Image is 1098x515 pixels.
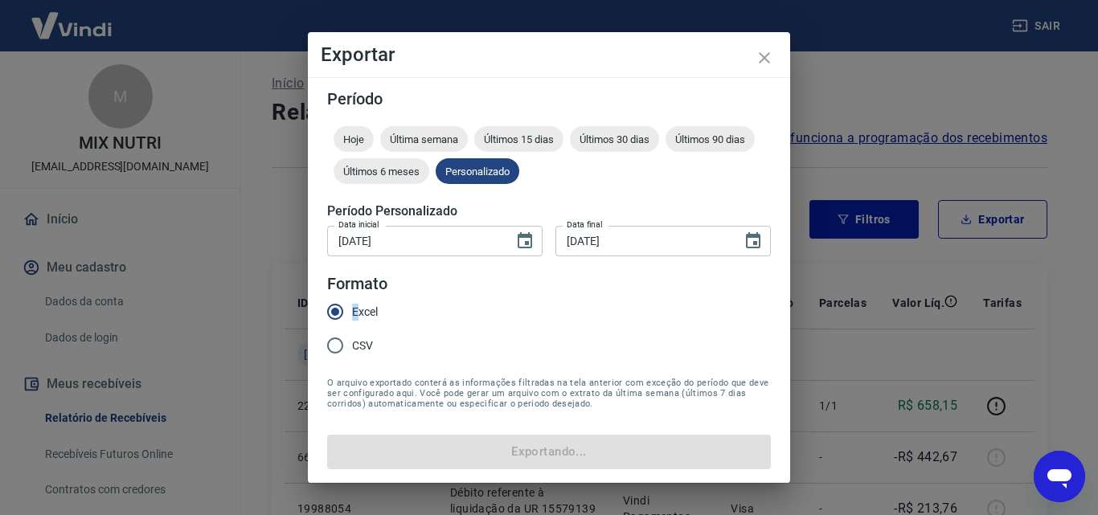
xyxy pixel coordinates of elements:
button: Choose date, selected date is 16 de jul de 2025 [509,225,541,257]
span: Personalizado [436,166,519,178]
span: Últimos 15 dias [474,133,563,145]
label: Data final [567,219,603,231]
span: Hoje [334,133,374,145]
span: Excel [352,304,378,321]
input: DD/MM/YYYY [555,226,731,255]
span: Últimos 6 meses [334,166,429,178]
span: O arquivo exportado conterá as informações filtradas na tela anterior com exceção do período que ... [327,378,771,409]
h5: Período [327,91,771,107]
label: Data inicial [338,219,379,231]
button: Choose date, selected date is 31 de jul de 2025 [737,225,769,257]
div: Últimos 15 dias [474,126,563,152]
div: Últimos 30 dias [570,126,659,152]
legend: Formato [327,272,387,296]
span: Última semana [380,133,468,145]
h4: Exportar [321,45,777,64]
iframe: Botão para abrir a janela de mensagens [1034,451,1085,502]
div: Hoje [334,126,374,152]
div: Últimos 6 meses [334,158,429,184]
span: CSV [352,337,373,354]
button: close [745,39,784,77]
div: Últimos 90 dias [666,126,755,152]
span: Últimos 90 dias [666,133,755,145]
div: Última semana [380,126,468,152]
input: DD/MM/YYYY [327,226,502,255]
span: Últimos 30 dias [570,133,659,145]
h5: Período Personalizado [327,203,771,219]
div: Personalizado [436,158,519,184]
